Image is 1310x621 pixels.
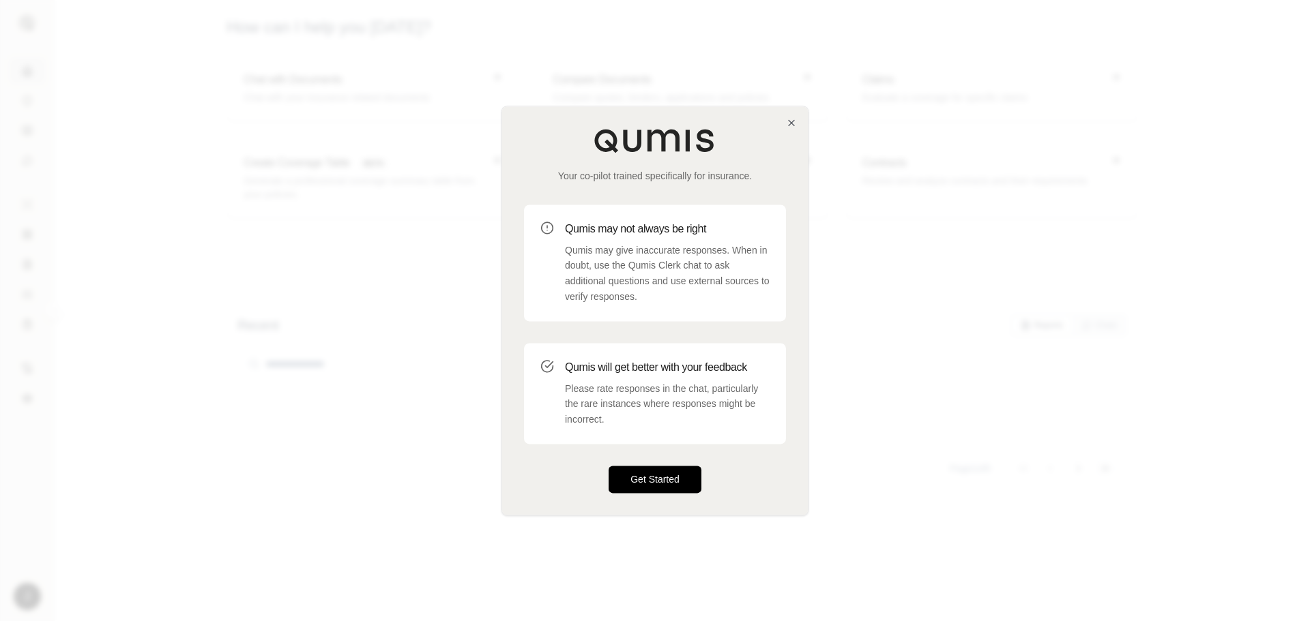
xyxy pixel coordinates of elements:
p: Your co-pilot trained specifically for insurance. [524,169,786,183]
p: Qumis may give inaccurate responses. When in doubt, use the Qumis Clerk chat to ask additional qu... [565,243,770,305]
h3: Qumis may not always be right [565,221,770,237]
h3: Qumis will get better with your feedback [565,359,770,376]
p: Please rate responses in the chat, particularly the rare instances where responses might be incor... [565,381,770,427]
img: Qumis Logo [594,128,716,153]
button: Get Started [609,466,701,493]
